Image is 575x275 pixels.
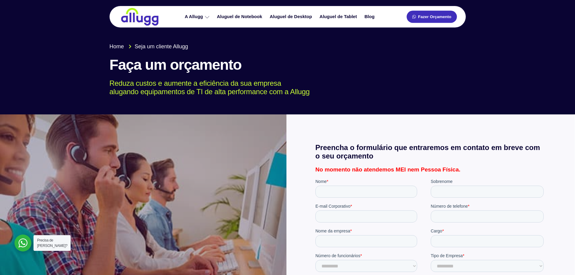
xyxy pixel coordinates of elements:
[315,143,546,161] h2: Preencha o formulário que entraremos em contato em breve com o seu orçamento
[110,57,466,73] h1: Faça um orçamento
[120,8,159,26] img: locação de TI é Allugg
[110,79,457,97] p: Reduza custos e aumente a eficiência da sua empresa alugando equipamentos de TI de alta performan...
[182,11,214,22] a: A Allugg
[418,15,451,19] span: Fazer Orçamento
[110,43,124,51] span: Home
[361,11,379,22] a: Blog
[37,238,67,248] span: Precisa de [PERSON_NAME]?
[315,167,546,172] p: No momento não atendemos MEI nem Pessoa Física.
[407,11,457,23] a: Fazer Orçamento
[267,11,317,22] a: Aluguel de Desktop
[317,11,362,22] a: Aluguel de Tablet
[133,43,188,51] span: Seja um cliente Allugg
[214,11,267,22] a: Aluguel de Notebook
